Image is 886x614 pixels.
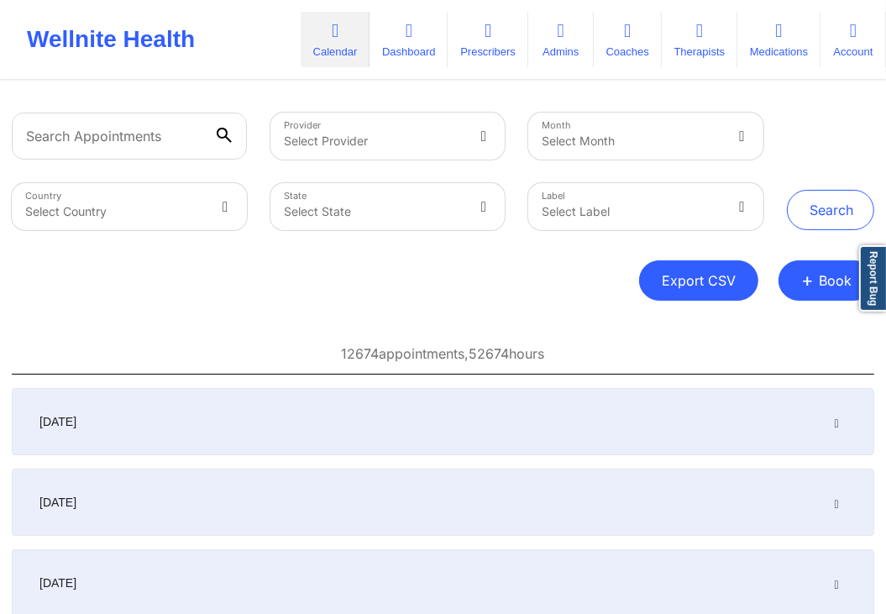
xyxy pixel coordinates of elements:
[594,12,662,67] a: Coaches
[39,494,76,511] span: [DATE]
[639,260,758,301] button: Export CSV
[801,276,814,285] span: +
[528,12,594,67] a: Admins
[12,113,247,160] input: Search Appointments
[39,575,76,591] span: [DATE]
[737,12,820,67] a: Medications
[448,12,527,67] a: Prescribers
[342,344,545,364] p: 12674 appointments, 52674 hours
[820,12,886,67] a: Account
[859,245,886,312] a: Report Bug
[662,12,737,67] a: Therapists
[370,12,448,67] a: Dashboard
[39,413,76,430] span: [DATE]
[787,190,874,230] button: Search
[301,12,370,67] a: Calendar
[779,260,874,301] button: +Book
